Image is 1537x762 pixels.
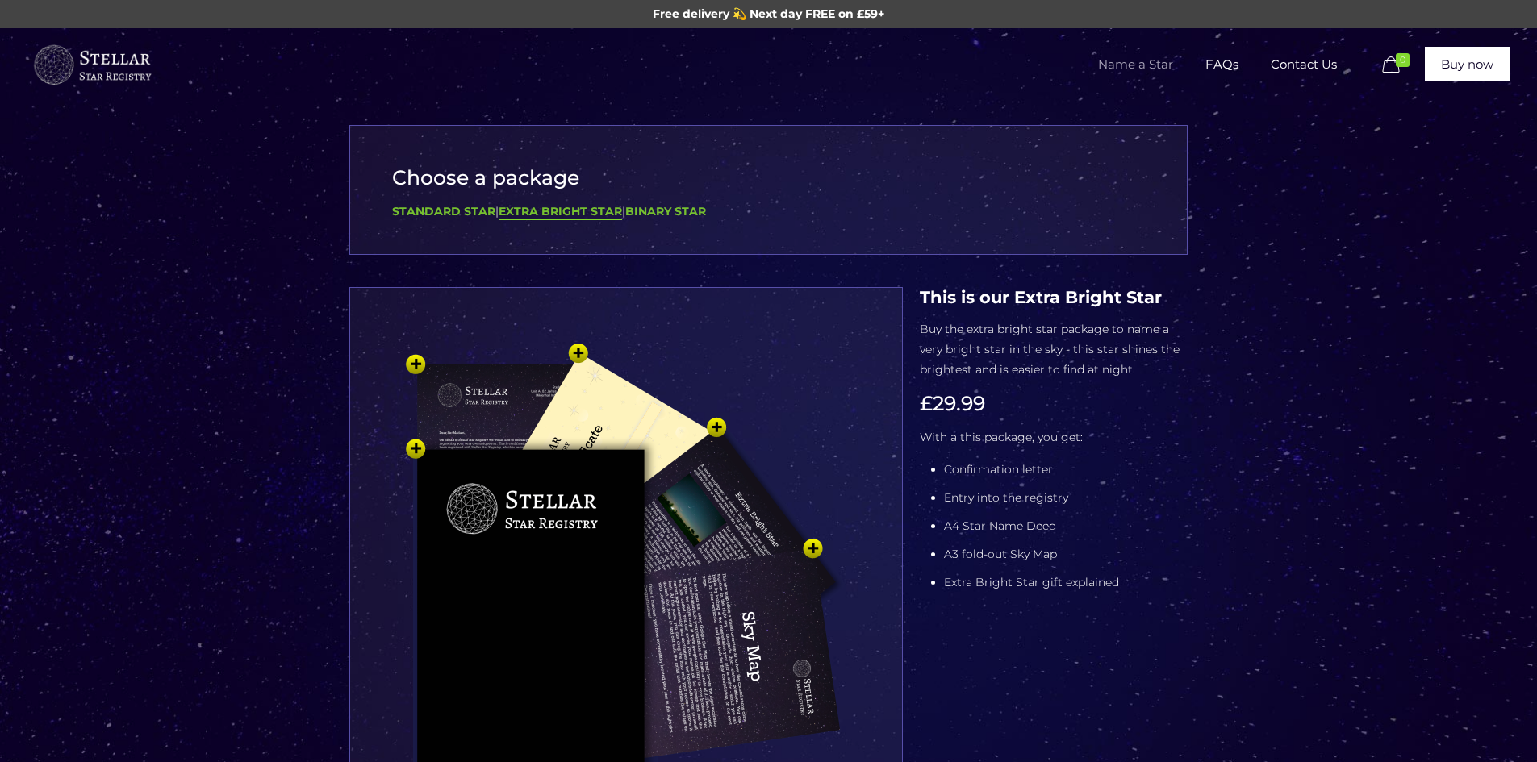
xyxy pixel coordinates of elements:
p: With a this package, you get: [920,427,1188,448]
h3: Choose a package [392,166,1145,189]
li: A4 Star Name Deed [944,516,1188,536]
span: Name a Star [1082,40,1189,89]
a: 0 [1378,56,1417,75]
span: 29.99 [933,391,985,415]
li: Confirmation letter [944,460,1188,480]
li: Extra Bright Star gift explained [944,573,1188,593]
a: Contact Us [1255,28,1353,101]
h3: £ [920,392,1188,415]
a: Extra Bright Star [499,204,622,220]
a: Buy now [1425,47,1510,81]
b: Extra Bright Star [499,204,622,219]
span: Contact Us [1255,40,1353,89]
a: FAQs [1189,28,1255,101]
img: buyastar-logo-transparent [31,41,152,90]
span: FAQs [1189,40,1255,89]
span: Free delivery 💫 Next day FREE on £59+ [653,6,884,21]
div: | | [392,202,1145,222]
li: Entry into the registry [944,488,1188,508]
a: Name a Star [1082,28,1189,101]
a: Standard Star [392,204,495,219]
a: Binary Star [625,204,706,219]
p: Buy the extra bright star package to name a very bright star in the sky - this star shines the br... [920,319,1188,380]
a: Buy a Star [31,28,152,101]
h4: This is our Extra Bright Star [920,287,1188,307]
span: 0 [1396,53,1410,67]
li: A3 fold-out Sky Map [944,544,1188,564]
